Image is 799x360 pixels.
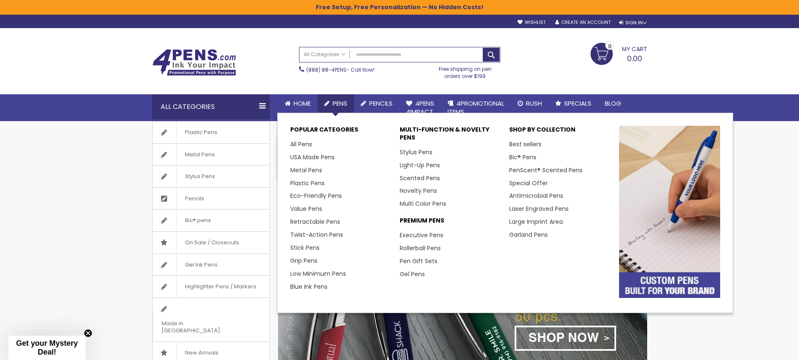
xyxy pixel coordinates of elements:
[153,144,269,166] a: Metal Pens
[518,19,546,26] a: Wishlist
[509,218,563,226] a: Large Imprint Area
[290,140,312,148] a: All Pens
[176,166,224,187] span: Stylus Pens
[354,94,399,113] a: Pencils
[176,232,247,254] span: On Sale / Closeouts
[509,205,569,213] a: Laser Engraved Pens
[290,269,346,278] a: Low Minimum Pens
[448,99,504,116] span: 4PROMOTIONAL ITEMS
[306,66,375,73] span: - Call Now!
[400,257,437,265] a: Pen Gift Sets
[176,276,265,298] span: Highlighter Pens / Markers
[290,205,322,213] a: Value Pens
[400,244,441,252] a: Rollerball Pens
[290,192,342,200] a: Eco-Friendly Pens
[290,166,322,174] a: Metal Pens
[511,94,549,113] a: Rush
[509,166,583,174] a: PenScent® Scented Pens
[333,99,347,108] span: Pens
[294,99,311,108] span: Home
[430,62,500,79] div: Free shipping on pen orders over $199
[509,126,610,138] p: Shop By Collection
[399,94,441,122] a: 4Pens4impact
[509,140,541,148] a: Best sellers
[369,99,393,108] span: Pencils
[176,210,219,231] span: Bic® pens
[619,126,720,298] img: custom-pens
[608,42,612,50] span: 0
[278,94,318,113] a: Home
[400,199,446,208] a: Multi Color Pens
[153,188,269,210] a: Pencils
[84,329,92,337] button: Close teaser
[591,43,647,64] a: 0.00 0
[153,122,269,143] a: Plastic Pens
[299,47,350,61] a: All Categories
[16,339,78,356] span: Get your Mystery Deal!
[627,53,642,64] span: 0.00
[290,243,320,252] a: Stick Pens
[176,188,213,210] span: Pencils
[400,161,440,169] a: Light-Up Pens
[153,232,269,254] a: On Sale / Closeouts
[176,254,226,276] span: Gel Ink Pens
[8,336,86,360] div: Get your Mystery Deal!Close teaser
[400,231,443,239] a: Executive Pens
[318,94,354,113] a: Pens
[290,153,335,161] a: USA Made Pens
[526,99,542,108] span: Rush
[564,99,591,108] span: Specials
[290,218,340,226] a: Retractable Pens
[290,179,325,187] a: Plastic Pens
[400,148,432,156] a: Stylus Pens
[598,94,628,113] a: Blog
[152,49,236,76] img: 4Pens Custom Pens and Promotional Products
[153,276,269,298] a: Highlighter Pens / Markers
[304,51,346,58] span: All Categories
[290,231,343,239] a: Twist-Action Pens
[400,174,440,182] a: Scented Pens
[290,126,391,138] p: Popular Categories
[555,19,611,26] a: Create an Account
[176,144,223,166] span: Metal Pens
[605,99,621,108] span: Blog
[290,282,328,291] a: Blue Ink Pens
[400,217,501,229] p: Premium Pens
[176,122,226,143] span: Plastic Pens
[509,231,548,239] a: Garland Pens
[509,179,548,187] a: Special Offer
[153,313,248,342] span: Made in [GEOGRAPHIC_DATA]
[290,256,318,265] a: Grip Pens
[153,210,269,231] a: Bic® pens
[153,166,269,187] a: Stylus Pens
[619,20,647,26] div: Sign In
[306,66,346,73] a: (888) 88-4PENS
[441,94,511,122] a: 4PROMOTIONALITEMS
[509,192,563,200] a: Antimicrobial Pens
[406,99,434,116] span: 4Pens 4impact
[549,94,598,113] a: Specials
[153,298,269,342] a: Made in [GEOGRAPHIC_DATA]
[400,186,437,195] a: Novelty Pens
[153,254,269,276] a: Gel Ink Pens
[509,153,536,161] a: Bic® Pens
[400,126,501,146] p: Multi-Function & Novelty Pens
[152,94,270,119] div: All Categories
[400,270,425,278] a: Gel Pens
